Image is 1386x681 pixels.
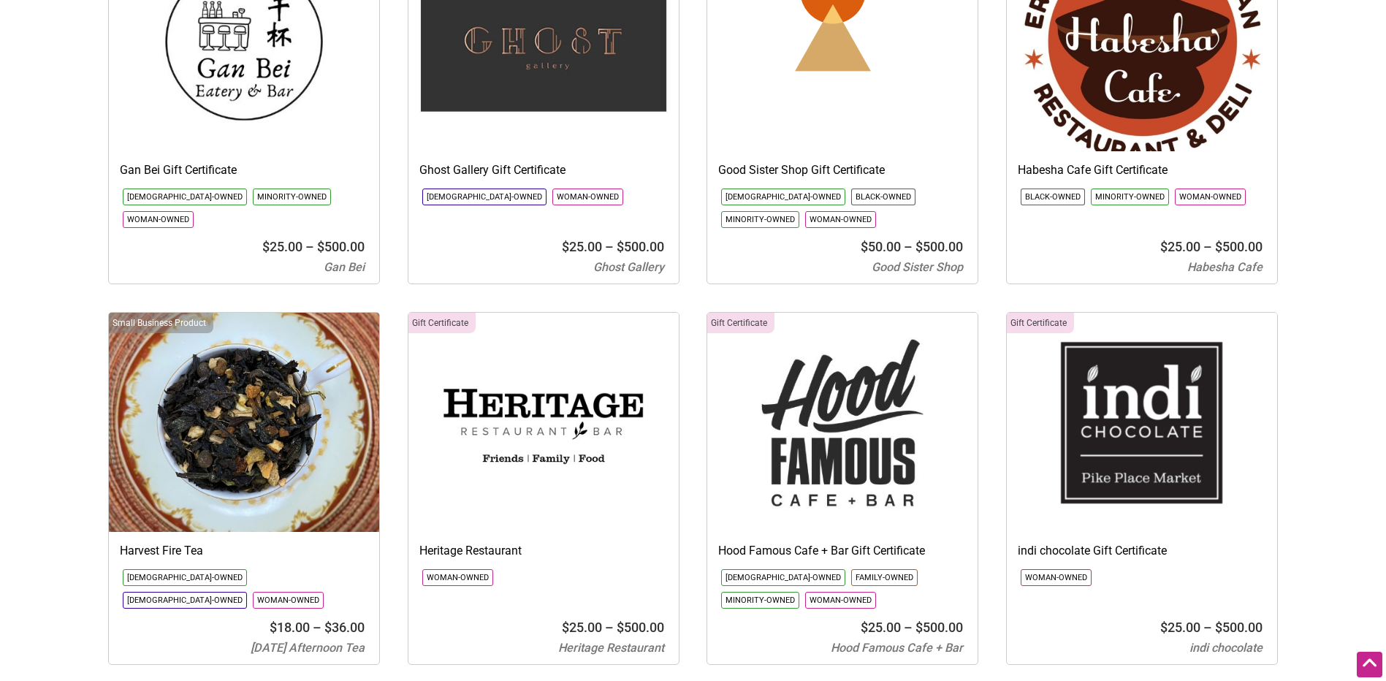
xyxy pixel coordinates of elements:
h3: Good Sister Shop Gift Certificate [718,162,967,178]
span: – [313,620,321,635]
bdi: 500.00 [317,239,365,254]
li: Click to show only this community [851,569,918,586]
li: Click to show only this community [1091,189,1169,205]
span: Hood Famous Cafe + Bar [831,641,963,655]
span: Heritage Restaurant [558,641,664,655]
li: Click to show only this community [1021,569,1092,586]
li: Click to show only this community [1175,189,1246,205]
li: Click to show only this community [123,211,194,228]
img: Gift Certificate Hood Famous [707,313,978,532]
span: $ [562,620,569,635]
li: Click to show only this community [552,189,623,205]
bdi: 36.00 [324,620,365,635]
h3: Hood Famous Cafe + Bar Gift Certificate [718,543,967,559]
bdi: 25.00 [262,239,302,254]
span: $ [562,239,569,254]
li: Click to show only this community [851,189,915,205]
bdi: 50.00 [861,239,901,254]
bdi: 500.00 [617,239,664,254]
span: – [1203,620,1212,635]
span: Gan Bei [324,260,365,274]
img: Indi Chocolate [1007,313,1277,532]
span: indi chocolate [1189,641,1263,655]
bdi: 500.00 [617,620,664,635]
div: Click to show only this category [707,313,774,333]
span: $ [617,239,624,254]
div: Scroll Back to Top [1357,652,1382,677]
span: $ [861,239,868,254]
li: Click to show only this community [1021,189,1085,205]
li: Click to show only this community [805,592,876,609]
span: $ [617,620,624,635]
li: Click to show only this community [123,592,247,609]
bdi: 25.00 [562,620,602,635]
span: – [605,239,614,254]
span: – [605,620,614,635]
span: Habesha Cafe [1187,260,1263,274]
li: Click to show only this community [123,189,247,205]
span: $ [861,620,868,635]
bdi: 500.00 [915,620,963,635]
li: Click to show only this community [721,189,845,205]
h3: Ghost Gallery Gift Certificate [419,162,668,178]
div: Click to show only this category [408,313,476,333]
span: [DATE] Afternoon Tea [251,641,365,655]
span: Ghost Gallery [593,260,664,274]
li: Click to show only this community [123,569,247,586]
bdi: 25.00 [1160,239,1200,254]
div: Click to show only this category [109,313,213,333]
span: – [305,239,314,254]
li: Click to show only this community [721,569,845,586]
span: $ [1160,239,1168,254]
bdi: 25.00 [861,620,901,635]
span: $ [270,620,277,635]
div: Click to show only this category [1007,313,1074,333]
bdi: 500.00 [1215,239,1263,254]
bdi: 500.00 [1215,620,1263,635]
li: Click to show only this community [422,189,547,205]
span: – [904,239,913,254]
span: – [1203,239,1212,254]
li: Click to show only this community [253,592,324,609]
span: $ [915,239,923,254]
h3: Heritage Restaurant [419,543,668,559]
span: – [904,620,913,635]
span: $ [1215,620,1222,635]
span: $ [915,620,923,635]
bdi: 18.00 [270,620,310,635]
span: $ [262,239,270,254]
bdi: 25.00 [562,239,602,254]
span: $ [1160,620,1168,635]
bdi: 500.00 [915,239,963,254]
img: Friday Afternoon Tea Harvest Fire [109,313,379,532]
span: $ [317,239,324,254]
h3: indi chocolate Gift Certificate [1018,543,1266,559]
li: Click to show only this community [805,211,876,228]
bdi: 25.00 [1160,620,1200,635]
span: $ [324,620,332,635]
li: Click to show only this community [422,569,493,586]
span: $ [1215,239,1222,254]
h3: Gan Bei Gift Certificate [120,162,368,178]
li: Click to show only this community [721,592,799,609]
h3: Harvest Fire Tea [120,543,368,559]
img: heritage restaurant gift certificates [408,313,679,532]
span: Good Sister Shop [872,260,963,274]
li: Click to show only this community [253,189,331,205]
h3: Habesha Cafe Gift Certificate [1018,162,1266,178]
li: Click to show only this community [721,211,799,228]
